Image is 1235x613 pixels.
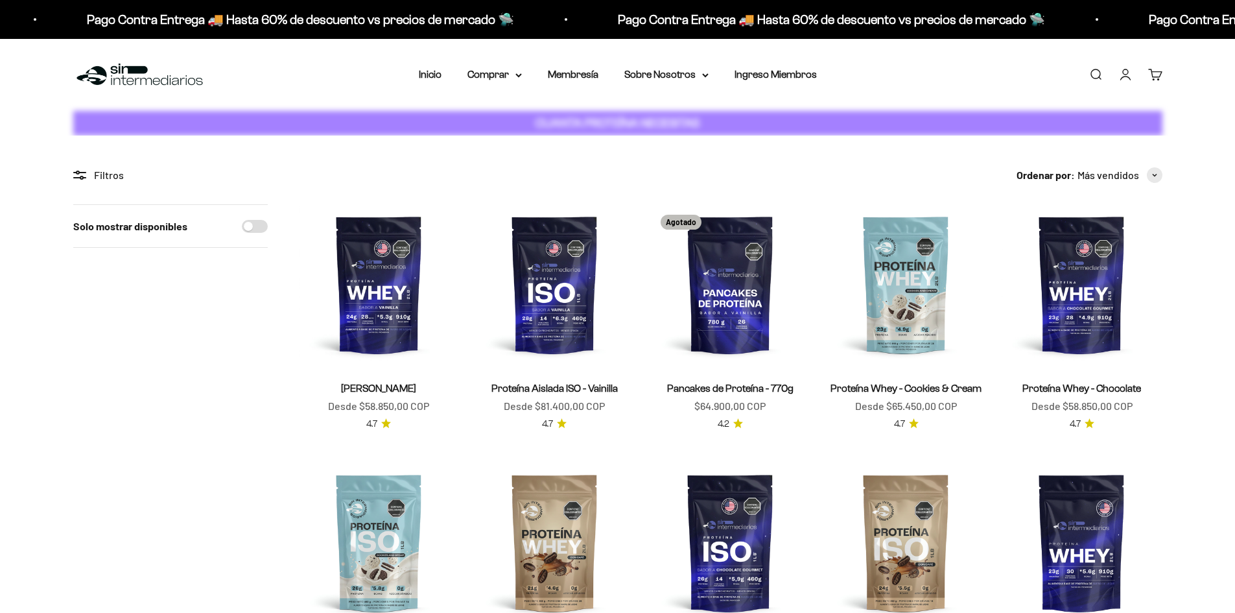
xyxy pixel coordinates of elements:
[894,417,905,431] span: 4.7
[1017,167,1075,184] span: Ordenar por:
[491,383,618,394] a: Proteína Aislada ISO - Vainilla
[718,417,729,431] span: 4.2
[1070,417,1081,431] span: 4.7
[1077,167,1139,184] span: Más vendidos
[615,9,1042,30] p: Pago Contra Entrega 🚚 Hasta 60% de descuento vs precios de mercado 🛸
[542,417,567,431] a: 4.74.7 de 5.0 estrellas
[1022,383,1141,394] a: Proteína Whey - Chocolate
[830,383,982,394] a: Proteína Whey - Cookies & Cream
[467,66,522,83] summary: Comprar
[1070,417,1094,431] a: 4.74.7 de 5.0 estrellas
[548,69,598,80] a: Membresía
[341,383,416,394] a: [PERSON_NAME]
[894,417,919,431] a: 4.74.7 de 5.0 estrellas
[419,69,441,80] a: Inicio
[535,116,700,130] strong: CUANTA PROTEÍNA NECESITAS
[718,417,743,431] a: 4.24.2 de 5.0 estrellas
[504,398,605,415] sale-price: Desde $81.400,00 COP
[624,66,709,83] summary: Sobre Nosotros
[855,398,957,415] sale-price: Desde $65.450,00 COP
[366,417,377,431] span: 4.7
[84,9,511,30] p: Pago Contra Entrega 🚚 Hasta 60% de descuento vs precios de mercado 🛸
[667,383,794,394] a: Pancakes de Proteína - 770g
[542,417,553,431] span: 4.7
[73,218,187,235] label: Solo mostrar disponibles
[328,398,429,415] sale-price: Desde $58.850,00 COP
[735,69,817,80] a: Ingreso Miembros
[1031,398,1133,415] sale-price: Desde $58.850,00 COP
[1077,167,1162,184] button: Más vendidos
[73,167,268,184] div: Filtros
[366,417,391,431] a: 4.74.7 de 5.0 estrellas
[694,398,766,415] sale-price: $64.900,00 COP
